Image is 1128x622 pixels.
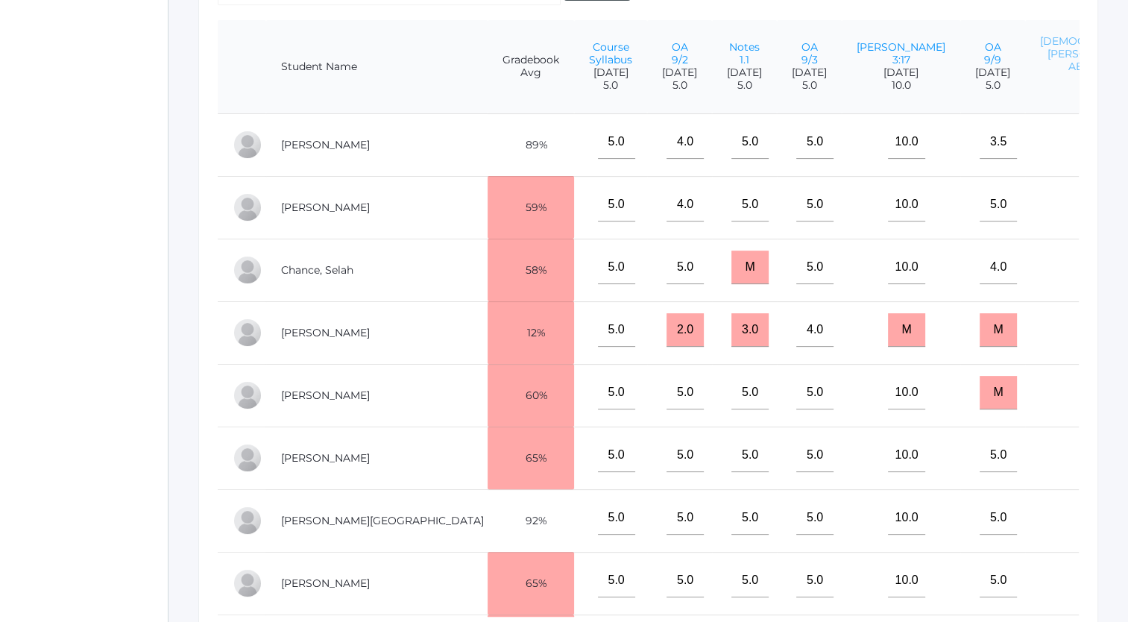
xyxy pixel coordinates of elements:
[488,113,574,176] td: 89%
[281,201,370,214] a: [PERSON_NAME]
[589,40,632,66] a: Course Syllabus
[857,66,945,79] span: [DATE]
[233,506,262,535] div: Shelby Hill
[233,318,262,348] div: Levi Erner
[233,380,262,410] div: Chase Farnes
[488,301,574,364] td: 12%
[488,364,574,427] td: 60%
[729,40,760,66] a: Notes 1.1
[233,130,262,160] div: Josey Baker
[975,66,1010,79] span: [DATE]
[857,79,945,92] span: 10.0
[792,66,827,79] span: [DATE]
[233,568,262,598] div: Payton Paterson
[233,192,262,222] div: Gabby Brozek
[281,451,370,465] a: [PERSON_NAME]
[266,20,488,114] th: Student Name
[281,389,370,402] a: [PERSON_NAME]
[233,443,262,473] div: Raelyn Hazen
[281,138,370,151] a: [PERSON_NAME]
[281,514,484,527] a: [PERSON_NAME][GEOGRAPHIC_DATA]
[281,326,370,339] a: [PERSON_NAME]
[488,20,574,114] th: Gradebook Avg
[727,79,762,92] span: 5.0
[488,552,574,615] td: 65%
[984,40,1001,66] a: OA 9/9
[589,79,632,92] span: 5.0
[792,79,827,92] span: 5.0
[801,40,818,66] a: OA 9/3
[488,239,574,301] td: 58%
[975,79,1010,92] span: 5.0
[672,40,688,66] a: OA 9/2
[589,66,632,79] span: [DATE]
[857,40,945,66] a: [PERSON_NAME] 3:17
[488,427,574,489] td: 65%
[488,489,574,552] td: 92%
[281,263,353,277] a: Chance, Selah
[727,66,762,79] span: [DATE]
[488,176,574,239] td: 59%
[662,79,697,92] span: 5.0
[281,577,370,590] a: [PERSON_NAME]
[662,66,697,79] span: [DATE]
[233,255,262,285] div: Selah Chance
